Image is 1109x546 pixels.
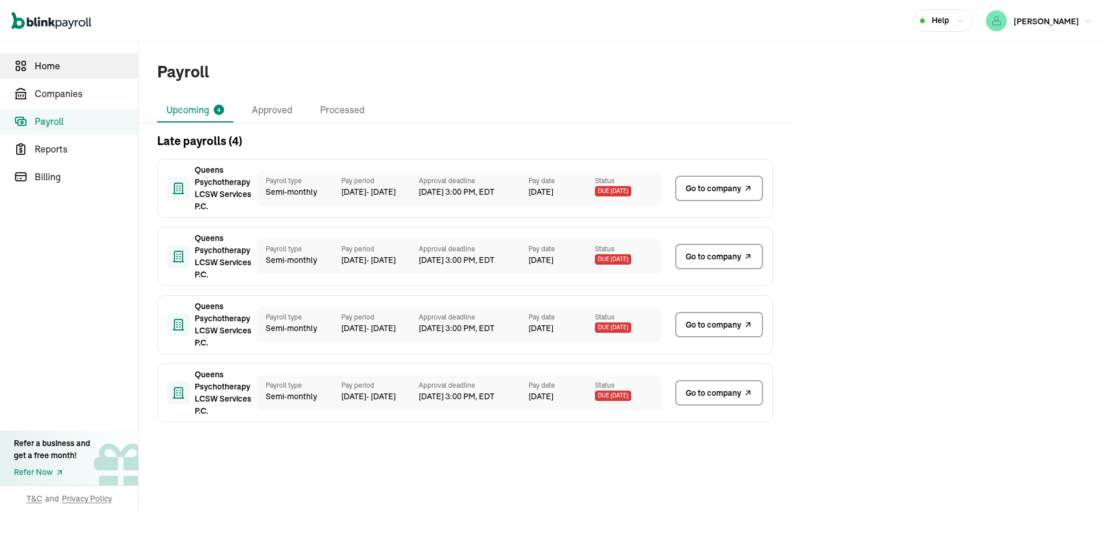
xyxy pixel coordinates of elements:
[195,369,252,417] span: Queens Psychotherapy LCSW Services P.C.
[341,322,419,335] span: [DATE] - [DATE]
[595,244,661,254] span: Status
[195,164,252,213] span: Queens Psychotherapy LCSW Services P.C.
[341,244,419,254] span: Pay period
[419,391,529,403] span: [DATE] 3:00 PM, EDT
[266,176,332,186] span: Payroll type
[266,186,332,198] span: Semi-monthly
[686,319,741,331] span: Go to company
[266,322,332,335] span: Semi-monthly
[419,176,529,186] span: Approval deadline
[341,176,419,186] span: Pay period
[595,322,631,333] span: Due [DATE]
[675,244,763,269] a: Go to company
[595,391,631,401] span: Due [DATE]
[62,493,112,504] span: Privacy Policy
[45,493,59,504] span: and
[27,493,42,504] span: T&C
[157,98,233,122] li: Upcoming
[686,251,741,263] span: Go to company
[35,87,138,101] span: Companies
[675,176,763,201] a: Go to company
[35,59,138,73] span: Home
[266,312,332,322] span: Payroll type
[157,132,242,150] h2: Late payrolls ( 4 )
[311,98,374,122] li: Processed
[14,466,90,478] a: Refer Now
[341,312,419,322] span: Pay period
[266,380,332,391] span: Payroll type
[913,9,973,32] button: Help
[595,380,661,391] span: Status
[419,186,529,198] span: [DATE] 3:00 PM, EDT
[686,183,741,195] span: Go to company
[686,387,741,399] span: Go to company
[529,391,553,403] span: [DATE]
[195,300,252,349] span: Queens Psychotherapy LCSW Services P.C.
[529,244,595,254] span: Pay date
[595,254,631,265] span: Due [DATE]
[419,380,529,391] span: Approval deadline
[266,391,332,403] span: Semi-monthly
[341,391,419,403] span: [DATE] - [DATE]
[981,8,1097,34] button: [PERSON_NAME]
[932,14,949,27] span: Help
[529,380,595,391] span: Pay date
[1014,16,1079,27] span: [PERSON_NAME]
[266,254,332,266] span: Semi-monthly
[529,254,553,266] span: [DATE]
[341,186,419,198] span: [DATE] - [DATE]
[266,244,332,254] span: Payroll type
[595,176,661,186] span: Status
[675,380,763,406] a: Go to company
[529,186,553,198] span: [DATE]
[35,170,138,184] span: Billing
[195,232,252,281] span: Queens Psychotherapy LCSW Services P.C.
[217,106,221,114] span: 4
[243,98,302,122] li: Approved
[419,244,529,254] span: Approval deadline
[341,380,419,391] span: Pay period
[917,421,1109,546] iframe: Chat Widget
[529,322,553,335] span: [DATE]
[675,312,763,337] a: Go to company
[529,176,595,186] span: Pay date
[35,142,138,156] span: Reports
[419,254,529,266] span: [DATE] 3:00 PM, EDT
[12,4,91,38] nav: Global
[595,312,661,322] span: Status
[341,254,419,266] span: [DATE] - [DATE]
[529,312,595,322] span: Pay date
[157,60,209,84] h1: Payroll
[14,437,90,462] div: Refer a business and get a free month!
[35,114,138,128] span: Payroll
[595,186,631,196] span: Due [DATE]
[419,312,529,322] span: Approval deadline
[419,322,529,335] span: [DATE] 3:00 PM, EDT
